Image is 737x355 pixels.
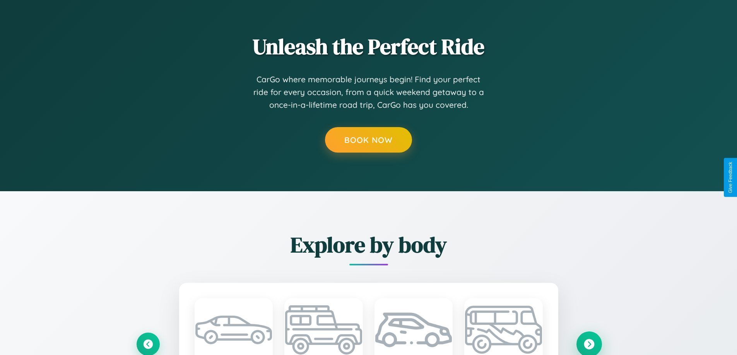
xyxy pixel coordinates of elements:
[728,162,733,193] div: Give Feedback
[253,73,485,112] p: CarGo where memorable journeys begin! Find your perfect ride for every occasion, from a quick wee...
[137,230,601,260] h2: Explore by body
[325,127,412,153] button: Book Now
[137,32,601,61] h2: Unleash the Perfect Ride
